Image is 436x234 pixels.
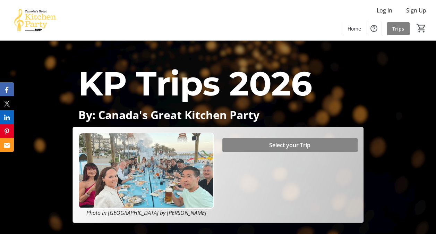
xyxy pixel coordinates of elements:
button: Cart [415,22,428,34]
p: By: Canada's Great Kitchen Party [78,109,358,121]
span: Sign Up [406,6,426,15]
button: Sign Up [401,5,432,16]
button: Log In [371,5,398,16]
a: Trips [387,22,410,35]
span: KP Trips 2026 [78,63,312,104]
a: Home [342,22,367,35]
span: Home [348,25,361,32]
span: Select your Trip [269,141,310,149]
button: Select your Trip [222,138,358,152]
img: Canada’s Great Kitchen Party's Logo [4,3,66,37]
button: Help [367,22,381,35]
img: Campaign CTA Media Photo [78,133,214,209]
span: Trips [392,25,404,32]
span: Log In [377,6,392,15]
em: Photo in [GEOGRAPHIC_DATA] by [PERSON_NAME] [86,209,206,217]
